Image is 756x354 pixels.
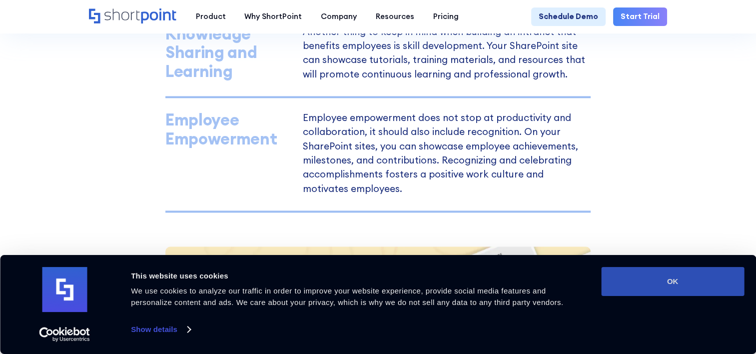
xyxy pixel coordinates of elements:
a: Show details [131,322,190,337]
button: OK [601,267,744,296]
a: Start Trial [613,7,667,26]
a: Usercentrics Cookiebot - opens in a new window [21,327,108,342]
span: We use cookies to analyze our traffic in order to improve your website experience, provide social... [131,286,563,306]
a: Pricing [424,7,468,26]
div: Product [195,11,225,22]
div: Employee Empowerment [165,110,292,148]
div: Pricing [433,11,459,22]
div: Company [321,11,357,22]
a: Why ShortPoint [235,7,311,26]
p: Employee empowerment does not stop at productivity and collaboration, it should also include reco... [303,113,591,195]
div: Knowledge Sharing and Learning [165,24,292,80]
img: logo [42,267,87,312]
div: This website uses cookies [131,270,579,282]
a: Home [89,8,177,24]
a: Resources [366,7,424,26]
div: Resources [376,11,414,22]
a: Schedule Demo [531,7,606,26]
a: Product [186,7,235,26]
a: Company [311,7,366,26]
p: Another thing to keep in mind when building an intranet that benefits employees is skill developm... [303,27,591,81]
div: Why ShortPoint [244,11,302,22]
